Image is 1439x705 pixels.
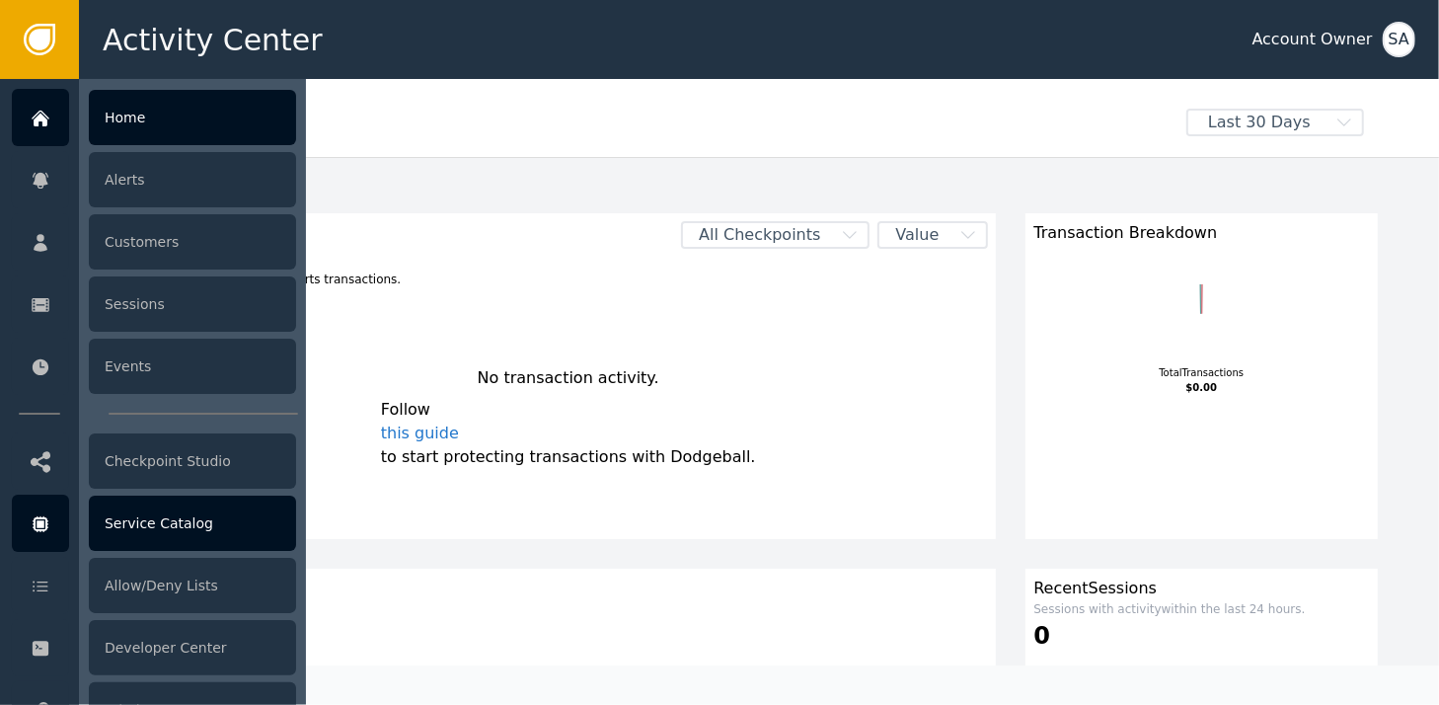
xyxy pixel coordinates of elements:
[1033,221,1217,245] span: Transaction Breakdown
[89,620,296,675] div: Developer Center
[103,18,323,62] span: Activity Center
[478,368,659,387] span: No transaction activity.
[89,214,296,270] div: Customers
[89,152,296,207] div: Alerts
[89,558,296,613] div: Allow/Deny Lists
[681,221,870,249] button: All Checkpoints
[12,495,296,552] a: Service Catalog
[1033,618,1370,654] div: 0
[12,432,296,490] a: Checkpoint Studio
[12,89,296,146] a: Home
[1188,111,1330,134] span: Last 30 Days
[148,577,988,600] div: Customers
[1186,382,1218,393] tspan: $0.00
[89,433,296,489] div: Checkpoint Studio
[89,90,296,145] div: Home
[12,213,296,271] a: Customers
[12,151,296,208] a: Alerts
[140,109,1173,152] div: Welcome
[1383,22,1415,57] button: SA
[12,275,296,333] a: Sessions
[89,276,296,332] div: Sessions
[12,619,296,676] a: Developer Center
[879,223,954,247] span: Value
[12,338,296,395] a: Events
[1033,577,1370,600] div: Recent Sessions
[89,496,296,551] div: Service Catalog
[381,422,756,445] a: this guide
[89,339,296,394] div: Events
[877,221,988,249] button: Value
[1173,109,1378,136] button: Last 30 Days
[683,223,836,247] span: All Checkpoints
[12,557,296,614] a: Allow/Deny Lists
[1252,28,1373,51] div: Account Owner
[1033,600,1370,618] div: Sessions with activity within the last 24 hours.
[381,398,756,469] div: Follow to start protecting transactions with Dodgeball.
[1159,367,1245,378] tspan: Total Transactions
